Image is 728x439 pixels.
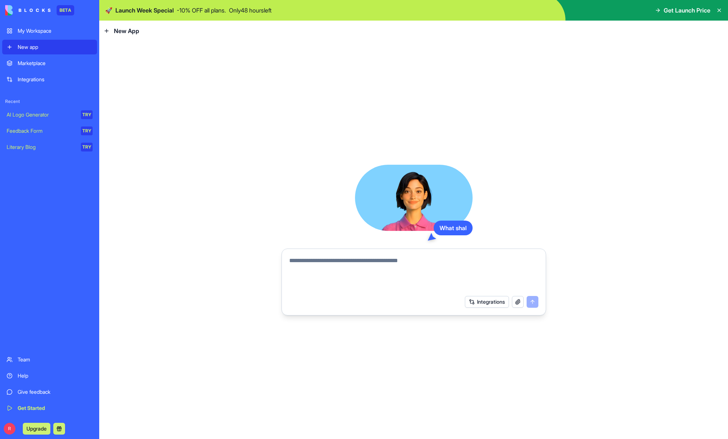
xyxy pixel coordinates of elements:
[2,40,97,54] a: New app
[177,6,226,15] p: - 10 % OFF all plans.
[2,368,97,383] a: Help
[2,124,97,138] a: Feedback FormTRY
[434,221,473,235] div: What shal
[2,401,97,415] a: Get Started
[57,5,74,15] div: BETA
[465,296,509,308] button: Integrations
[7,127,76,135] div: Feedback Form
[5,5,51,15] img: logo
[2,385,97,399] a: Give feedback
[81,110,93,119] div: TRY
[81,126,93,135] div: TRY
[664,6,710,15] span: Get Launch Price
[18,404,93,412] div: Get Started
[18,27,93,35] div: My Workspace
[2,99,97,104] span: Recent
[5,5,74,15] a: BETA
[2,352,97,367] a: Team
[7,111,76,118] div: AI Logo Generator
[114,26,139,35] span: New App
[229,6,272,15] p: Only 48 hours left
[23,423,50,435] button: Upgrade
[105,6,112,15] span: 🚀
[18,356,93,363] div: Team
[2,72,97,87] a: Integrations
[2,140,97,154] a: Literary BlogTRY
[18,43,93,51] div: New app
[18,372,93,379] div: Help
[2,24,97,38] a: My Workspace
[23,425,50,432] a: Upgrade
[81,143,93,151] div: TRY
[2,107,97,122] a: AI Logo GeneratorTRY
[18,60,93,67] div: Marketplace
[2,56,97,71] a: Marketplace
[4,423,15,435] span: R
[18,388,93,396] div: Give feedback
[18,76,93,83] div: Integrations
[115,6,174,15] span: Launch Week Special
[7,143,76,151] div: Literary Blog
